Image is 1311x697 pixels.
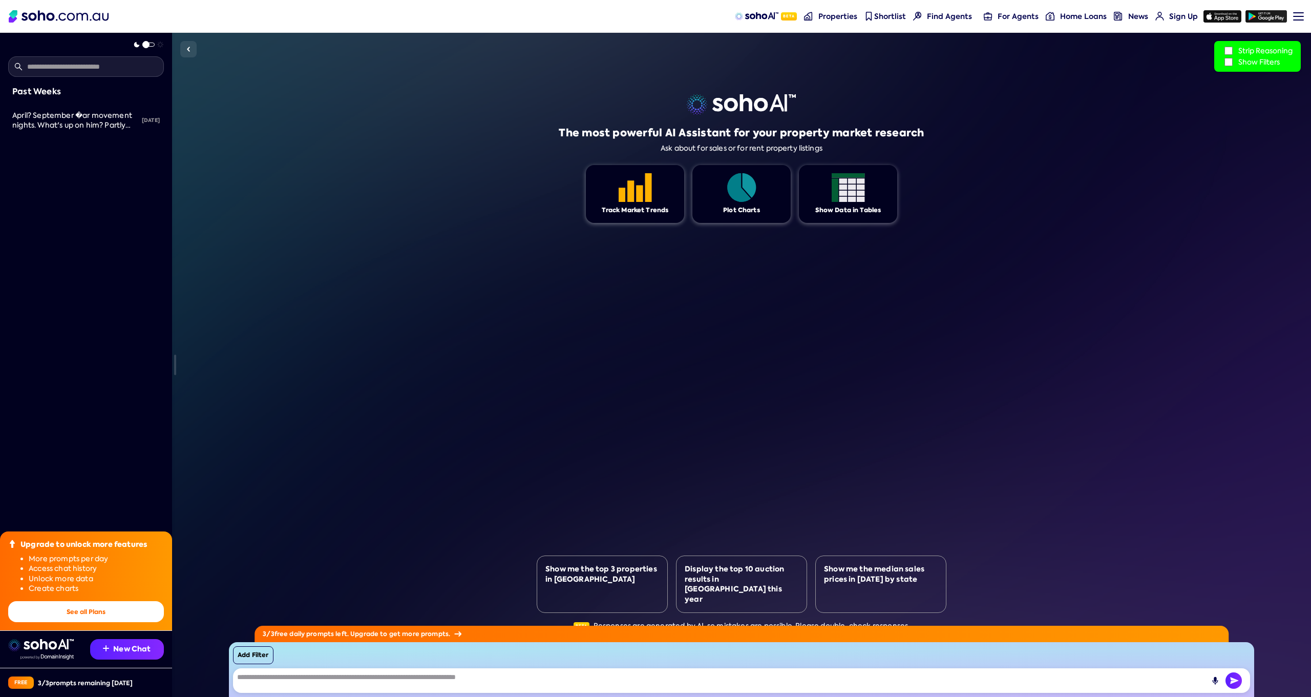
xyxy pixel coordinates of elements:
img: app-store icon [1203,10,1241,23]
button: Record Audio [1207,672,1223,689]
img: for-agents-nav icon [1046,12,1054,20]
div: Upgrade to unlock more features [20,540,147,550]
div: Show Data in Tables [815,206,881,215]
img: news-nav icon [1114,12,1123,20]
input: Strip Reasoning [1224,47,1233,55]
div: 3 / 3 free daily prompts left. Upgrade to get more prompts. [255,626,1229,642]
img: for-agents-nav icon [1155,12,1164,20]
label: Strip Reasoning [1222,45,1293,56]
li: Unlock more data [29,574,164,584]
button: See all Plans [8,601,164,622]
img: google-play icon [1245,10,1287,23]
img: Sidebar toggle icon [182,43,195,55]
img: sohoai logo [687,94,796,115]
img: Find agents icon [913,12,922,20]
img: sohoAI logo [735,12,778,20]
span: Beta [574,622,589,630]
img: Data provided by Domain Insight [20,654,74,660]
div: Show me the median sales prices in [DATE] by state [824,564,938,584]
img: Feature 1 icon [619,173,652,202]
span: Properties [818,11,857,22]
button: Add Filter [233,646,273,664]
img: for-agents-nav icon [984,12,992,20]
button: Send [1225,672,1242,689]
button: New Chat [90,639,164,660]
img: Recommendation icon [103,645,109,651]
div: Past Weeks [12,85,160,98]
img: Upgrade icon [8,540,16,548]
span: Shortlist [874,11,906,22]
span: Find Agents [927,11,972,22]
img: Feature 1 icon [725,173,758,202]
a: April? September �ar movement nights. What's up on him? Partly **** [PERSON_NAME]. Víriquy F brid... [8,105,138,137]
div: Track Market Trends [602,206,669,215]
div: Free [8,676,34,689]
div: Plot Charts [723,206,760,215]
div: Display the top 10 auction results in [GEOGRAPHIC_DATA] this year [685,564,798,604]
li: Create charts [29,584,164,594]
li: Access chat history [29,564,164,574]
input: Show Filters [1224,58,1233,66]
label: Show Filters [1222,56,1293,68]
img: Send icon [1225,672,1242,689]
span: Home Loans [1060,11,1107,22]
img: sohoai logo [8,639,74,651]
span: For Agents [998,11,1039,22]
div: April? September �ar movement nights. What's up on him? Partly **** Dush, Frankie. Víriquy F brid... [12,111,138,131]
span: April? September �ar movement nights. What's up on him? Partly **** [PERSON_NAME]. Víriquy F brid... [12,111,132,150]
div: Responses are generated by AI, so mistakes are possible. Please double-check responses. [574,621,910,631]
img: Soho Logo [9,10,109,23]
img: Arrow icon [454,631,461,637]
img: properties-nav icon [804,12,813,20]
span: Beta [781,12,797,20]
div: [DATE] [138,109,164,132]
h1: The most powerful AI Assistant for your property market research [559,126,924,140]
img: shortlist-nav icon [864,12,873,20]
span: Sign Up [1169,11,1198,22]
div: Ask about for sales or for rent property listings [661,144,822,153]
div: 3 / 3 prompts remaining [DATE] [38,679,133,687]
div: Show me the top 3 properties in [GEOGRAPHIC_DATA] [545,564,659,584]
img: Feature 1 icon [832,173,865,202]
li: More prompts per day [29,554,164,564]
span: News [1128,11,1148,22]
